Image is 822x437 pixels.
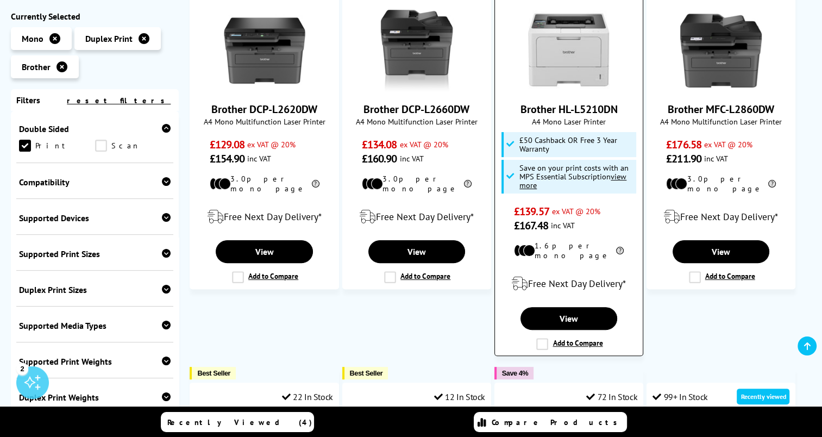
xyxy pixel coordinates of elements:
img: Brother DCP-L2620DW [224,10,305,91]
span: Duplex Print Sizes [19,285,171,296]
span: Double Sided [19,124,171,135]
span: Save on your print costs with an MPS Essential Subscription [519,163,629,190]
span: Best Seller [197,369,230,377]
span: Compatibility [19,177,171,188]
span: Supported Print Weights [19,357,171,367]
span: £154.90 [210,152,245,166]
span: £176.58 [666,138,701,152]
u: view more [519,171,626,190]
span: Compare Products [492,417,623,427]
a: View [673,240,769,263]
li: 1.6p per mono page [514,241,624,260]
a: Brother MFC-L2860DW [680,83,762,93]
a: Print [19,140,95,152]
div: 12 In Stock [434,391,485,402]
span: Duplex Print [85,33,133,44]
span: Filters [16,95,40,105]
button: Best Seller [190,367,236,379]
img: Brother HL-L5210DN [528,10,610,91]
img: Brother MFC-L2860DW [680,10,762,91]
span: A4 Mono Multifunction Laser Printer [652,116,789,127]
span: Supported Media Types [19,321,171,332]
div: Recently viewed [737,389,789,404]
span: ex VAT @ 20% [552,206,600,216]
a: Brother HL-L5210DN [528,83,610,93]
span: Brother [22,61,51,72]
span: inc VAT [551,220,575,230]
span: A4 Mono Multifunction Laser Printer [348,116,485,127]
label: Add to Compare [689,271,755,283]
span: Supported Print Sizes [19,249,171,260]
span: £211.90 [666,152,701,166]
a: Scan [95,140,171,152]
a: Brother DCP-L2620DW [224,83,305,93]
div: modal_delivery [348,202,485,232]
span: Best Seller [350,369,383,377]
span: Recently Viewed (4) [167,417,312,427]
span: £160.90 [362,152,397,166]
a: Brother DCP-L2660DW [376,83,457,93]
span: £139.57 [514,204,549,218]
li: 3.0p per mono page [362,174,472,193]
span: ex VAT @ 20% [399,139,448,149]
label: Add to Compare [232,271,298,283]
div: 72 In Stock [586,391,637,402]
span: £129.08 [210,138,245,152]
a: Compare Products [474,412,627,432]
span: £50 Cashback OR Free 3 Year Warranty [519,136,633,153]
span: A4 Mono Multifunction Laser Printer [196,116,332,127]
div: modal_delivery [196,202,332,232]
a: Brother DCP-L2620DW [211,102,317,116]
button: Best Seller [342,367,388,379]
span: inc VAT [399,153,423,164]
span: Supported Devices [19,213,171,224]
img: Brother DCP-L2660DW [376,10,457,91]
span: A4 Mono Laser Printer [500,116,637,127]
label: Add to Compare [384,271,450,283]
a: View [368,240,465,263]
span: inc VAT [247,153,271,164]
a: Brother DCP-L2660DW [363,102,469,116]
a: Brother HL-L5210DN [520,102,617,116]
a: reset filters [67,96,171,105]
span: inc VAT [704,153,728,164]
a: Brother MFC-L2860DW [668,102,774,116]
label: Add to Compare [536,338,603,350]
div: Currently Selected [11,11,179,22]
span: Save 4% [502,369,528,377]
div: 99+ In Stock [652,391,708,402]
li: 3.0p per mono page [666,174,776,193]
span: ex VAT @ 20% [704,139,752,149]
a: View [520,307,617,330]
div: modal_delivery [500,269,637,299]
div: modal_delivery [652,202,789,232]
a: Recently Viewed (4) [161,412,314,432]
a: View [216,240,312,263]
button: Save 4% [494,367,534,379]
div: 22 In Stock [282,391,333,402]
div: 2 [16,363,28,374]
li: 3.0p per mono page [210,174,319,193]
span: ex VAT @ 20% [247,139,296,149]
span: Duplex Print Weights [19,392,171,403]
span: Mono [22,33,43,44]
span: £134.08 [362,138,397,152]
span: £167.48 [514,218,548,233]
